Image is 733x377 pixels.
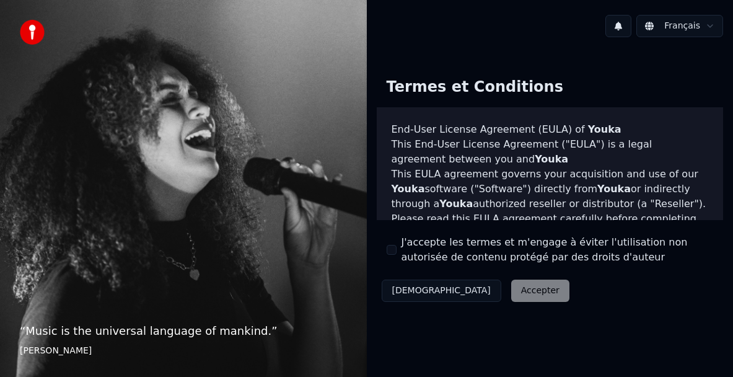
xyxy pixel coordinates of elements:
span: Youka [535,153,568,165]
h3: End-User License Agreement (EULA) of [392,122,709,137]
label: J'accepte les termes et m'engage à éviter l'utilisation non autorisée de contenu protégé par des ... [402,235,714,265]
img: youka [20,20,45,45]
p: Please read this EULA agreement carefully before completing the installation process and using th... [392,211,709,271]
p: This EULA agreement governs your acquisition and use of our software ("Software") directly from o... [392,167,709,211]
button: [DEMOGRAPHIC_DATA] [382,280,501,302]
span: Youka [597,183,631,195]
span: Youka [392,183,425,195]
span: Youka [439,198,473,210]
p: “ Music is the universal language of mankind. ” [20,322,347,340]
span: Youka [588,123,621,135]
footer: [PERSON_NAME] [20,345,347,357]
div: Termes et Conditions [377,68,573,107]
p: This End-User License Agreement ("EULA") is a legal agreement between you and [392,137,709,167]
